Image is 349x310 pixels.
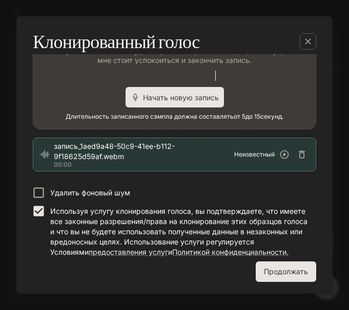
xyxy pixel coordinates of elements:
font: Используя услугу клонирования голоса, вы подтверждаете, что имеете все законные разрешения/права ... [50,207,307,256]
font: Клонированный голос [33,29,200,53]
div: Начать новую запись [126,87,224,107]
font: Длительность записанного сэмпла должна составлять [66,113,234,120]
font: Начать новую запись [143,93,219,102]
a: предоставления услуг [89,248,168,256]
font: Продолжать [264,267,308,276]
font: от 5 [234,113,245,120]
button: Продолжать [256,261,316,282]
font: и [168,248,172,256]
a: Политикой конфиденциальности. [172,248,289,256]
font: Удалить фоновый шум [50,188,130,197]
font: секунд. [260,113,283,120]
font: запись_1aed9a48-50c9-41ee-b112-9f18625d59af.webm [54,142,175,161]
font: до [245,113,253,120]
font: 00:00 [54,161,72,168]
font: Неизвестный [234,150,275,158]
font: 15 [254,113,260,120]
font: Вы готовы услышать самый невероятный голосовой клон, который вы когда-либо слышали? Знаю, мне не ... [66,29,283,64]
